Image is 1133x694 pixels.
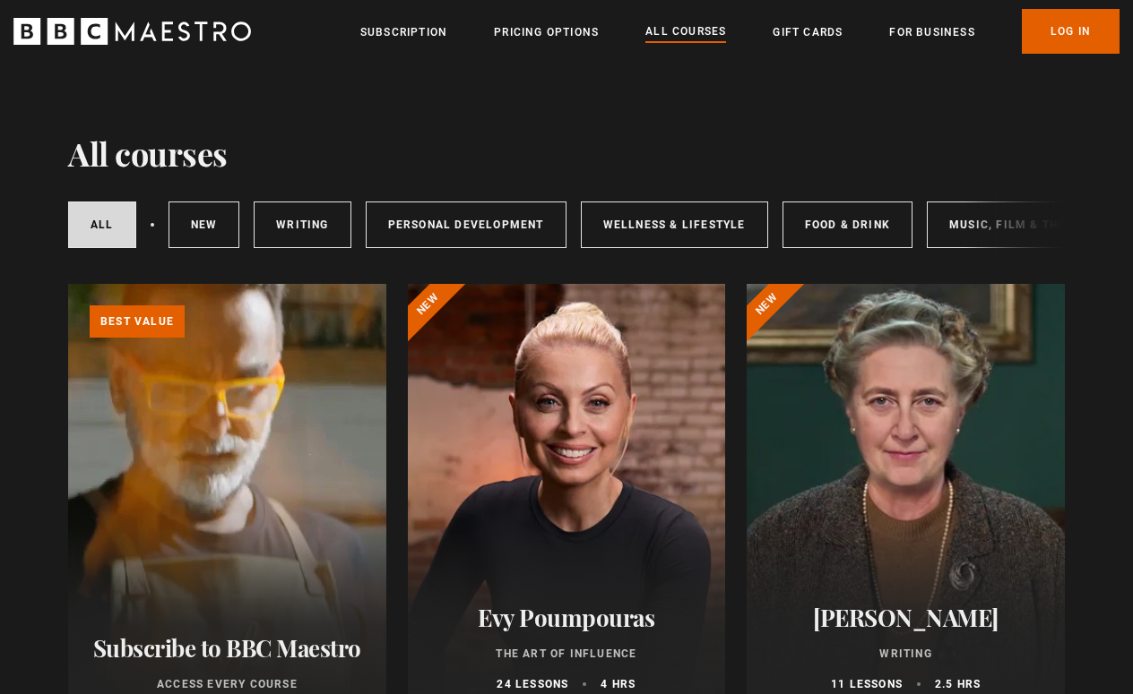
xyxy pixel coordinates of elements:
[366,201,566,248] a: Personal Development
[831,676,903,692] p: 11 lessons
[889,23,974,41] a: For business
[429,646,705,662] p: The Art of Influence
[645,22,726,42] a: All Courses
[68,134,228,172] h1: All courses
[927,201,1118,248] a: Music, Film & Theatre
[768,604,1043,631] h2: [PERSON_NAME]
[783,201,912,248] a: Food & Drink
[360,9,1120,54] nav: Primary
[429,604,705,631] h2: Evy Poumpouras
[601,676,636,692] p: 4 hrs
[1022,9,1120,54] a: Log In
[497,676,568,692] p: 24 lessons
[494,23,599,41] a: Pricing Options
[169,201,240,248] a: New
[90,305,185,338] p: Best value
[773,23,843,41] a: Gift Cards
[935,676,981,692] p: 2.5 hrs
[254,201,350,248] a: Writing
[581,201,768,248] a: Wellness & Lifestyle
[13,18,251,45] svg: BBC Maestro
[768,646,1043,662] p: Writing
[68,201,136,248] a: All
[360,23,447,41] a: Subscription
